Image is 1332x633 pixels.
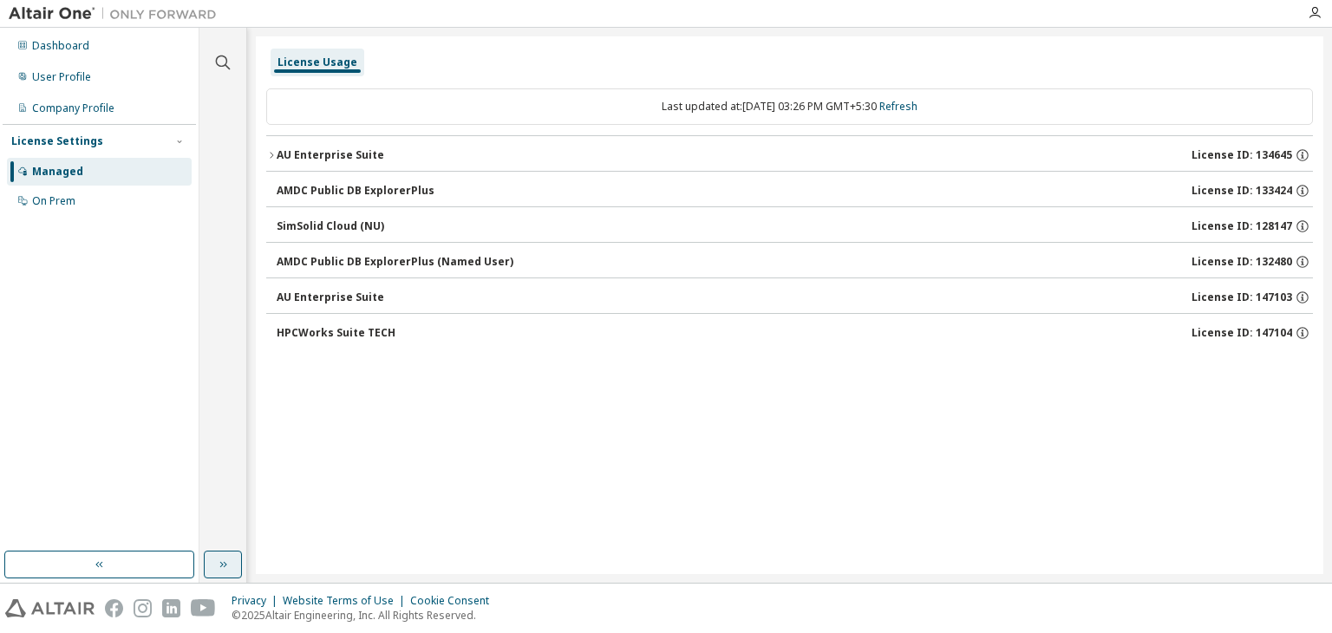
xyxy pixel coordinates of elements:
img: instagram.svg [134,599,152,617]
button: AMDC Public DB ExplorerPlusLicense ID: 133424 [277,172,1313,210]
div: On Prem [32,194,75,208]
img: Altair One [9,5,225,23]
div: Last updated at: [DATE] 03:26 PM GMT+5:30 [266,88,1313,125]
div: AU Enterprise Suite [277,148,384,162]
span: License ID: 133424 [1192,184,1292,198]
div: Website Terms of Use [283,594,410,608]
img: linkedin.svg [162,599,180,617]
img: facebook.svg [105,599,123,617]
button: SimSolid Cloud (NU)License ID: 128147 [277,207,1313,245]
img: youtube.svg [191,599,216,617]
p: © 2025 Altair Engineering, Inc. All Rights Reserved. [232,608,499,623]
div: AMDC Public DB ExplorerPlus (Named User) [277,255,513,269]
div: Managed [32,165,83,179]
div: License Settings [11,134,103,148]
a: Refresh [879,99,917,114]
img: altair_logo.svg [5,599,95,617]
span: License ID: 134645 [1192,148,1292,162]
div: License Usage [277,55,357,69]
div: Dashboard [32,39,89,53]
button: AU Enterprise SuiteLicense ID: 147103 [277,278,1313,316]
div: AU Enterprise Suite [277,290,384,304]
span: License ID: 128147 [1192,219,1292,233]
button: AU Enterprise SuiteLicense ID: 134645 [266,136,1313,174]
div: User Profile [32,70,91,84]
div: AMDC Public DB ExplorerPlus [277,184,434,198]
span: License ID: 147104 [1192,326,1292,340]
span: License ID: 147103 [1192,290,1292,304]
div: Privacy [232,594,283,608]
div: SimSolid Cloud (NU) [277,219,384,233]
button: AMDC Public DB ExplorerPlus (Named User)License ID: 132480 [277,243,1313,281]
div: Company Profile [32,101,114,115]
span: License ID: 132480 [1192,255,1292,269]
button: HPCWorks Suite TECHLicense ID: 147104 [277,314,1313,352]
div: Cookie Consent [410,594,499,608]
div: HPCWorks Suite TECH [277,326,395,340]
